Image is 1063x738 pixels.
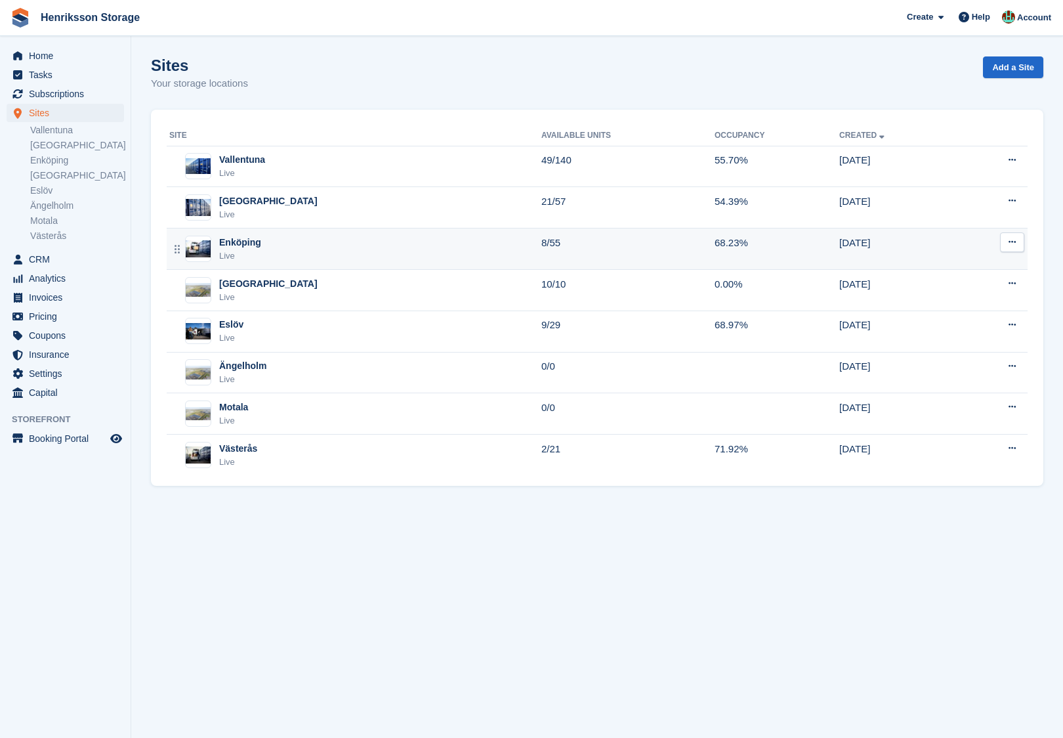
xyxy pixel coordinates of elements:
span: Subscriptions [29,85,108,103]
img: Image of Ängelholm site [186,366,211,380]
a: [GEOGRAPHIC_DATA] [30,139,124,152]
div: Live [219,250,261,263]
td: 10/10 [541,270,715,311]
img: Image of Vallentuna site [186,158,211,174]
a: Vallentuna [30,124,124,137]
span: Capital [29,383,108,402]
img: Image of Eslöv site [186,323,211,340]
div: Live [219,167,265,180]
div: Live [219,456,257,469]
a: menu [7,288,124,307]
img: Image of Enköping site [186,240,211,257]
a: menu [7,250,124,269]
h1: Sites [151,56,248,74]
td: [DATE] [839,270,959,311]
a: Västerås [30,230,124,242]
th: Available Units [541,125,715,146]
a: Eslöv [30,185,124,197]
a: [GEOGRAPHIC_DATA] [30,169,124,182]
a: Add a Site [983,56,1043,78]
span: Booking Portal [29,429,108,448]
span: Analytics [29,269,108,288]
td: 68.23% [715,228,839,270]
a: Henriksson Storage [35,7,145,28]
a: menu [7,307,124,326]
span: Pricing [29,307,108,326]
td: 49/140 [541,146,715,187]
a: Created [839,131,887,140]
img: Image of Västerås site [186,446,211,464]
a: menu [7,85,124,103]
span: Tasks [29,66,108,84]
div: Eslöv [219,318,243,332]
img: Image of Halmstad site [186,199,211,216]
div: Vallentuna [219,153,265,167]
td: 0/0 [541,393,715,435]
td: 71.92% [715,435,839,475]
a: menu [7,66,124,84]
div: Live [219,414,248,427]
td: 0/0 [541,352,715,393]
span: Settings [29,364,108,383]
td: [DATE] [839,228,959,270]
a: menu [7,345,124,364]
p: Your storage locations [151,76,248,91]
a: menu [7,104,124,122]
a: menu [7,429,124,448]
td: [DATE] [839,352,959,393]
span: Coupons [29,326,108,345]
div: Motala [219,401,248,414]
td: [DATE] [839,146,959,187]
td: [DATE] [839,187,959,228]
span: Account [1017,11,1051,24]
div: Live [219,373,266,386]
div: Live [219,332,243,345]
div: [GEOGRAPHIC_DATA] [219,277,318,291]
td: [DATE] [839,435,959,475]
td: 54.39% [715,187,839,228]
div: Västerås [219,442,257,456]
span: Insurance [29,345,108,364]
img: Image of Kristianstad site [186,283,211,297]
span: CRM [29,250,108,269]
span: Storefront [12,413,131,426]
span: Create [907,11,933,24]
a: Motala [30,215,124,227]
a: Enköping [30,154,124,167]
div: Enköping [219,236,261,250]
td: [DATE] [839,393,959,435]
a: Ängelholm [30,200,124,212]
a: Preview store [108,431,124,446]
td: 9/29 [541,311,715,352]
th: Site [167,125,541,146]
td: 21/57 [541,187,715,228]
th: Occupancy [715,125,839,146]
a: menu [7,269,124,288]
div: Live [219,291,318,304]
div: Ängelholm [219,359,266,373]
a: menu [7,47,124,65]
span: Help [972,11,990,24]
img: Isak Martinelle [1002,11,1015,24]
span: Invoices [29,288,108,307]
td: 0.00% [715,270,839,311]
td: 8/55 [541,228,715,270]
img: Image of Motala site [186,407,211,421]
div: Live [219,208,318,221]
a: menu [7,364,124,383]
img: stora-icon-8386f47178a22dfd0bd8f6a31ec36ba5ce8667c1dd55bd0f319d3a0aa187defe.svg [10,8,30,28]
td: 55.70% [715,146,839,187]
td: 68.97% [715,311,839,352]
span: Sites [29,104,108,122]
td: [DATE] [839,311,959,352]
a: menu [7,326,124,345]
span: Home [29,47,108,65]
a: menu [7,383,124,402]
td: 2/21 [541,435,715,475]
div: [GEOGRAPHIC_DATA] [219,194,318,208]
